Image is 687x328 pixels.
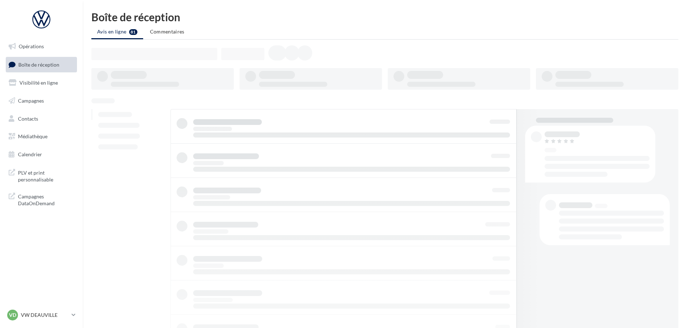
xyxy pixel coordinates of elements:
[4,165,78,186] a: PLV et print personnalisable
[91,12,678,22] div: Boîte de réception
[18,151,42,157] span: Calendrier
[19,80,58,86] span: Visibilité en ligne
[18,192,74,207] span: Campagnes DataOnDemand
[4,129,78,144] a: Médiathèque
[18,61,59,67] span: Boîte de réception
[6,308,77,322] a: VD VW DEAUVILLE
[18,115,38,121] span: Contacts
[4,111,78,126] a: Contacts
[4,39,78,54] a: Opérations
[4,93,78,108] a: Campagnes
[4,57,78,72] a: Boîte de réception
[18,98,44,104] span: Campagnes
[4,75,78,90] a: Visibilité en ligne
[9,311,16,319] span: VD
[4,147,78,162] a: Calendrier
[4,189,78,210] a: Campagnes DataOnDemand
[150,28,185,35] span: Commentaires
[21,311,69,319] p: VW DEAUVILLE
[18,168,74,183] span: PLV et print personnalisable
[19,43,44,49] span: Opérations
[18,133,47,139] span: Médiathèque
